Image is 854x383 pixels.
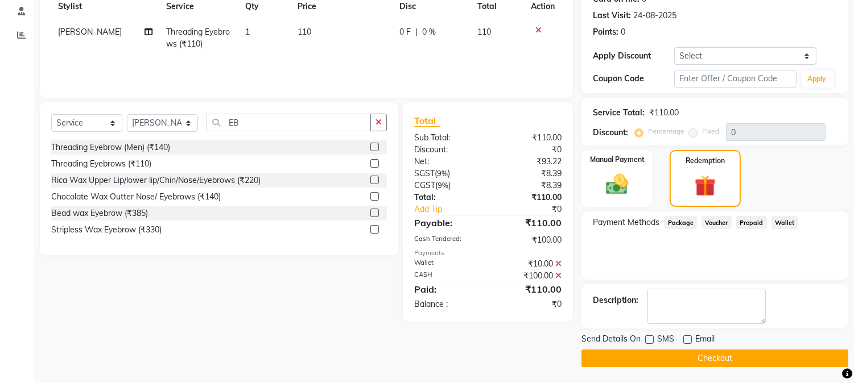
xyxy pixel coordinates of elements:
div: Description: [593,294,638,306]
div: ₹10.00 [488,258,571,270]
img: _gift.svg [688,173,722,199]
div: Rica Wax Upper Lip/lower lip/Chin/Nose/Eyebrows (₹220) [51,174,261,186]
div: Sub Total: [406,132,488,144]
div: ₹100.00 [488,234,571,246]
img: _cash.svg [599,172,635,197]
button: Apply [801,70,834,88]
span: Wallet [772,216,798,229]
span: 0 F [399,26,411,38]
label: Redemption [686,156,725,166]
span: 0 % [422,26,436,38]
button: Checkout [581,349,848,367]
div: Balance : [406,298,488,310]
span: Threading Eyebrows (₹110) [167,27,230,49]
div: Service Total: [593,107,645,119]
span: Package [664,216,697,229]
span: Payment Methods [593,217,659,228]
span: 1 [245,27,250,37]
span: 9% [438,181,448,190]
div: Wallet [406,258,488,270]
a: Add Tip [406,203,502,215]
div: CASH [406,270,488,282]
div: ( ) [406,180,488,191]
div: 24-08-2025 [633,10,676,22]
span: 9% [437,169,448,178]
span: SMS [657,333,674,347]
div: Coupon Code [593,73,674,85]
div: Cash Tendered: [406,234,488,246]
div: Total: [406,191,488,203]
div: Payable: [406,216,488,230]
div: ₹0 [488,298,571,310]
div: Payments [414,248,562,258]
div: ₹93.22 [488,156,571,168]
div: Stripless Wax Eyebrow (₹330) [51,224,162,236]
span: CGST [414,180,435,190]
div: ₹8.39 [488,168,571,180]
input: Enter Offer / Coupon Code [674,70,796,88]
label: Percentage [648,126,684,136]
div: Last Visit: [593,10,631,22]
div: Bead wax Eyebrow (₹385) [51,207,148,219]
div: Discount: [406,144,488,156]
div: ₹0 [502,203,571,215]
div: ₹110.00 [649,107,679,119]
div: ₹110.00 [488,132,571,144]
span: | [415,26,418,38]
span: Email [695,333,715,347]
label: Fixed [702,126,719,136]
input: Search or Scan [207,114,371,131]
div: Threading Eyebrows (₹110) [51,158,151,170]
div: Threading Eyebrow (Men) (₹140) [51,141,170,153]
span: [PERSON_NAME] [58,27,122,37]
div: Paid: [406,282,488,296]
div: ₹110.00 [488,191,571,203]
div: ₹110.00 [488,282,571,296]
div: 0 [621,26,625,38]
span: 110 [478,27,492,37]
span: Total [414,115,440,127]
div: Apply Discount [593,50,674,62]
span: Voucher [702,216,732,229]
span: Prepaid [736,216,767,229]
div: Chocolate Wax Outter Nose/ Eyebrows (₹140) [51,191,221,203]
span: 110 [298,27,311,37]
div: Points: [593,26,618,38]
div: ₹0 [488,144,571,156]
div: ₹110.00 [488,216,571,230]
label: Manual Payment [590,155,645,165]
span: Send Details On [581,333,641,347]
div: ₹8.39 [488,180,571,191]
div: Net: [406,156,488,168]
div: ( ) [406,168,488,180]
div: ₹100.00 [488,270,571,282]
span: SGST [414,168,435,178]
div: Discount: [593,127,628,139]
